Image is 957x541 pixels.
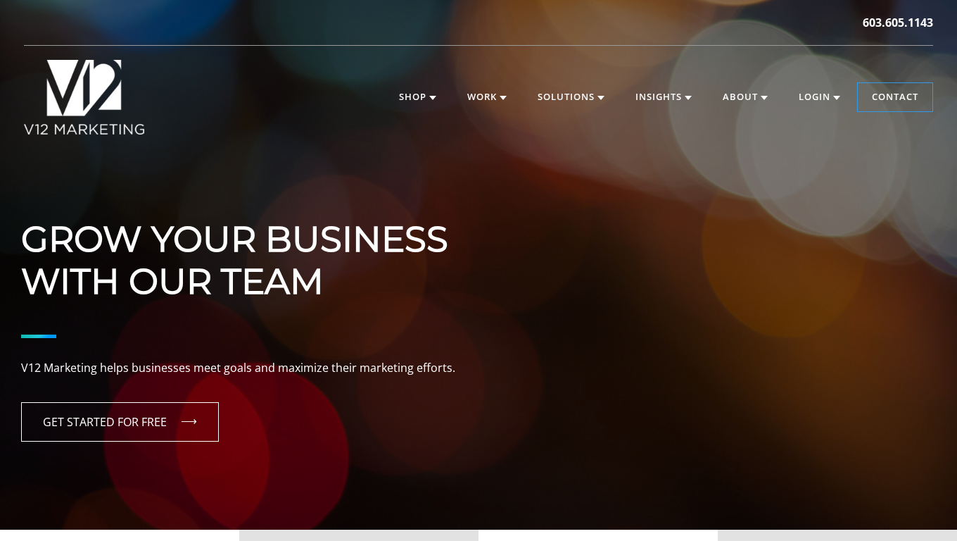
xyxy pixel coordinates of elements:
[785,83,854,111] a: Login
[24,60,144,135] img: V12 MARKETING Logo New Hampshire Marketing Agency
[858,83,932,111] a: Contact
[21,359,936,378] p: V12 Marketing helps businesses meet goals and maximize their marketing efforts.
[21,176,936,303] h1: Grow Your Business With Our Team
[21,402,219,442] a: GET STARTED FOR FREE
[453,83,521,111] a: Work
[385,83,450,111] a: Shop
[709,83,782,111] a: About
[863,14,933,31] a: 603.605.1143
[524,83,619,111] a: Solutions
[621,83,706,111] a: Insights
